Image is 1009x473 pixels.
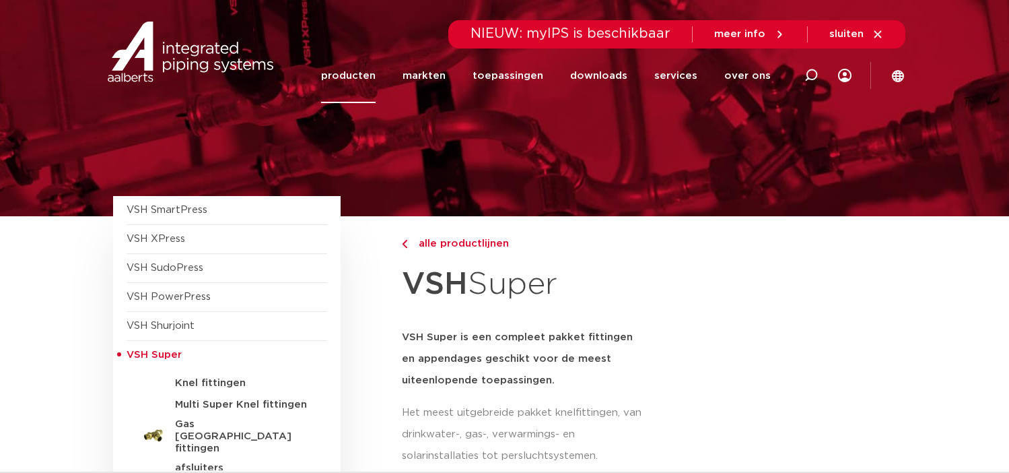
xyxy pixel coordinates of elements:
a: meer info [714,28,786,40]
span: alle productlijnen [411,239,509,249]
h1: Super [402,259,646,311]
a: Multi Super Knel fittingen [127,391,327,413]
strong: VSH [402,269,468,300]
a: Gas [GEOGRAPHIC_DATA] fittingen [127,413,327,455]
h5: Multi Super Knel fittingen [175,399,308,411]
a: VSH PowerPress [127,292,211,302]
span: meer info [714,29,765,39]
div: my IPS [838,49,851,103]
a: alle productlijnen [402,236,646,252]
p: Het meest uitgebreide pakket knelfittingen, van drinkwater-, gas-, verwarmings- en solarinstallat... [402,402,646,467]
a: VSH Shurjoint [127,321,195,331]
a: VSH SudoPress [127,263,203,273]
a: Knel fittingen [127,370,327,391]
a: downloads [570,49,627,103]
h5: Gas [GEOGRAPHIC_DATA] fittingen [175,418,308,455]
a: over ons [724,49,771,103]
a: markten [403,49,446,103]
nav: Menu [321,49,771,103]
h5: Knel fittingen [175,377,308,389]
span: NIEUW: myIPS is beschikbaar [471,27,670,40]
a: VSH SmartPress [127,205,207,215]
span: sluiten [829,29,864,39]
a: services [654,49,697,103]
a: VSH XPress [127,234,185,244]
a: toepassingen [473,49,543,103]
a: sluiten [829,28,884,40]
img: chevron-right.svg [402,240,407,249]
h5: VSH Super is een compleet pakket fittingen en appendages geschikt voor de meest uiteenlopende toe... [402,327,646,391]
span: VSH Super [127,350,182,360]
a: producten [321,49,376,103]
